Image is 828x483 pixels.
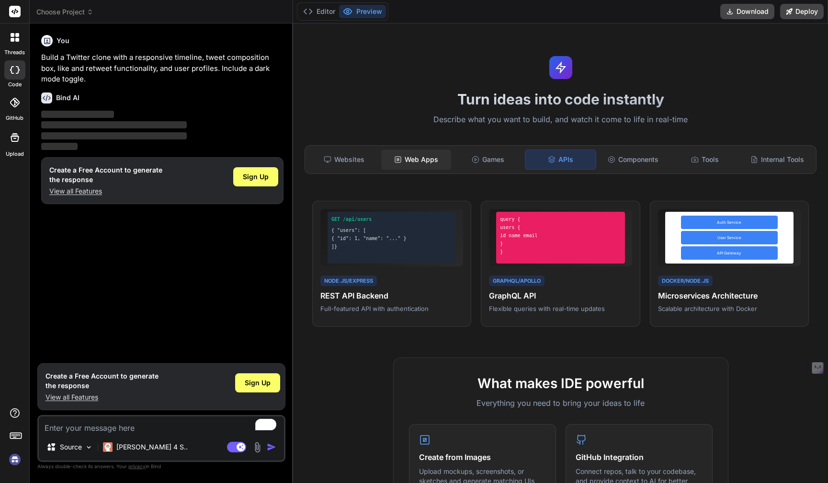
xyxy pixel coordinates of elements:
p: Everything you need to bring your ideas to life [409,397,713,409]
button: Deploy [780,4,824,19]
h6: You [57,36,69,46]
span: privacy [128,463,146,469]
p: [PERSON_NAME] 4 S.. [116,442,188,452]
h4: Microservices Architecture [658,290,801,301]
h4: GraphQL API [489,290,632,301]
div: { "id": 1, "name": "..." } [331,235,452,242]
p: Always double-check its answers. Your in Bind [37,462,285,471]
h4: Create from Images [419,451,546,463]
div: GraphQL/Apollo [489,276,544,287]
div: ]} [331,243,452,250]
div: API Gateway [681,246,778,260]
h6: Bind AI [56,93,79,103]
p: View all Features [45,392,159,402]
button: Editor [299,5,339,18]
div: users { [500,224,621,231]
div: Games [453,149,523,170]
span: Sign Up [245,378,271,388]
span: ‌ [41,121,187,128]
div: } [500,240,621,247]
p: Scalable architecture with Docker [658,304,801,313]
div: id name email [500,232,621,239]
span: Choose Project [36,7,93,17]
div: Auth Service [681,216,778,229]
div: GET /api/users [331,216,452,223]
h4: REST API Backend [320,290,463,301]
img: Claude 4 Sonnet [103,442,113,452]
div: Docker/Node.js [658,276,713,287]
img: signin [7,451,23,468]
h1: Turn ideas into code instantly [299,91,822,108]
label: Upload [6,150,24,158]
div: Websites [309,149,379,170]
img: icon [267,442,276,452]
div: } [500,248,621,255]
span: Sign Up [243,172,269,182]
p: Source [60,442,82,452]
div: query { [500,216,621,223]
p: Build a Twitter clone with a responsive timeline, tweet composition box, like and retweet functio... [41,52,284,85]
div: User Service [681,231,778,244]
div: { "users": [ [331,227,452,234]
div: Node.js/Express [320,276,377,287]
img: attachment [252,442,263,453]
h4: GitHub Integration [576,451,703,463]
p: View all Features [49,186,162,196]
span: ‌ [41,111,114,118]
div: APIs [525,149,596,170]
span: ‌ [41,132,187,139]
p: Full-featured API with authentication [320,304,463,313]
button: Download [720,4,774,19]
img: Pick Models [85,443,93,451]
span: ‌ [41,143,78,150]
div: Tools [670,149,740,170]
label: code [8,80,22,89]
div: Internal Tools [742,149,812,170]
div: Components [598,149,668,170]
label: GitHub [6,114,23,122]
h2: What makes IDE powerful [409,373,713,393]
label: threads [4,48,25,57]
textarea: To enrich screen reader interactions, please activate Accessibility in Grammarly extension settings [39,416,284,434]
h1: Create a Free Account to generate the response [49,165,162,184]
div: Web Apps [381,149,451,170]
p: Flexible queries with real-time updates [489,304,632,313]
p: Describe what you want to build, and watch it come to life in real-time [299,114,822,126]
button: Preview [339,5,386,18]
h1: Create a Free Account to generate the response [45,371,159,391]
